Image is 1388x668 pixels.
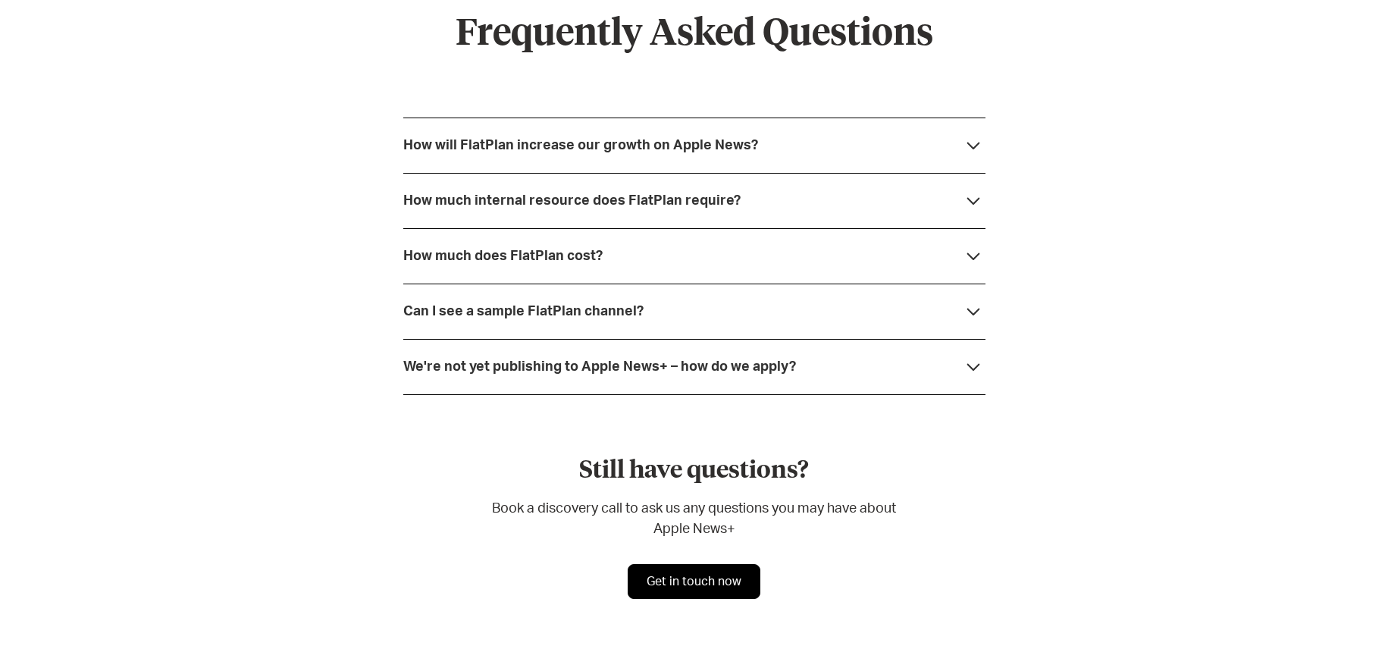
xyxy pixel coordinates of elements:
[482,456,907,488] h4: Still have questions?
[403,249,603,264] div: How much does FlatPlan cost?
[403,138,758,153] div: How will FlatPlan increase our growth on Apple News?
[403,13,985,57] h2: Frequently Asked Questions
[628,564,760,599] a: Get in touch now
[482,499,907,540] p: Book a discovery call to ask us any questions you may have about Apple News+
[403,359,796,375] div: We're not yet publishing to Apple News+ – how do we apply?
[403,193,741,209] div: How much internal resource does FlatPlan require?
[403,304,644,319] div: Can I see a sample FlatPlan channel?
